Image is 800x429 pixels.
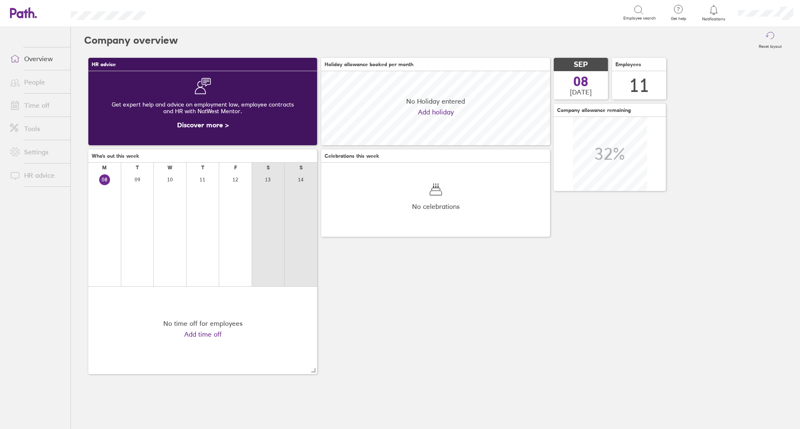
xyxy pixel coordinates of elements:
[615,62,641,67] span: Employees
[623,16,656,21] span: Employee search
[163,320,242,327] div: No time off for employees
[573,75,588,88] span: 08
[184,330,222,338] a: Add time off
[418,108,454,116] a: Add holiday
[92,153,139,159] span: Who's out this week
[3,97,70,114] a: Time off
[300,165,302,171] div: S
[629,75,649,96] div: 11
[570,88,592,96] span: [DATE]
[754,42,787,49] label: Reset layout
[574,60,588,69] span: SEP
[3,144,70,160] a: Settings
[136,165,139,171] div: T
[412,203,460,210] span: No celebrations
[754,27,787,54] button: Reset layout
[177,121,229,129] a: Discover more >
[267,165,270,171] div: S
[325,153,379,159] span: Celebrations this week
[557,107,631,113] span: Company allowance remaining
[3,74,70,90] a: People
[95,94,310,121] div: Get expert help and advice on employment law, employee contracts and HR with NatWest Mentor.
[168,9,189,16] div: Search
[234,165,237,171] div: F
[102,165,107,171] div: M
[700,4,727,22] a: Notifications
[406,97,465,105] span: No Holiday entered
[665,16,692,21] span: Get help
[201,165,204,171] div: T
[3,50,70,67] a: Overview
[167,165,172,171] div: W
[84,27,178,54] h2: Company overview
[3,120,70,137] a: Tools
[92,62,116,67] span: HR advice
[325,62,413,67] span: Holiday allowance booked per month
[700,17,727,22] span: Notifications
[3,167,70,184] a: HR advice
